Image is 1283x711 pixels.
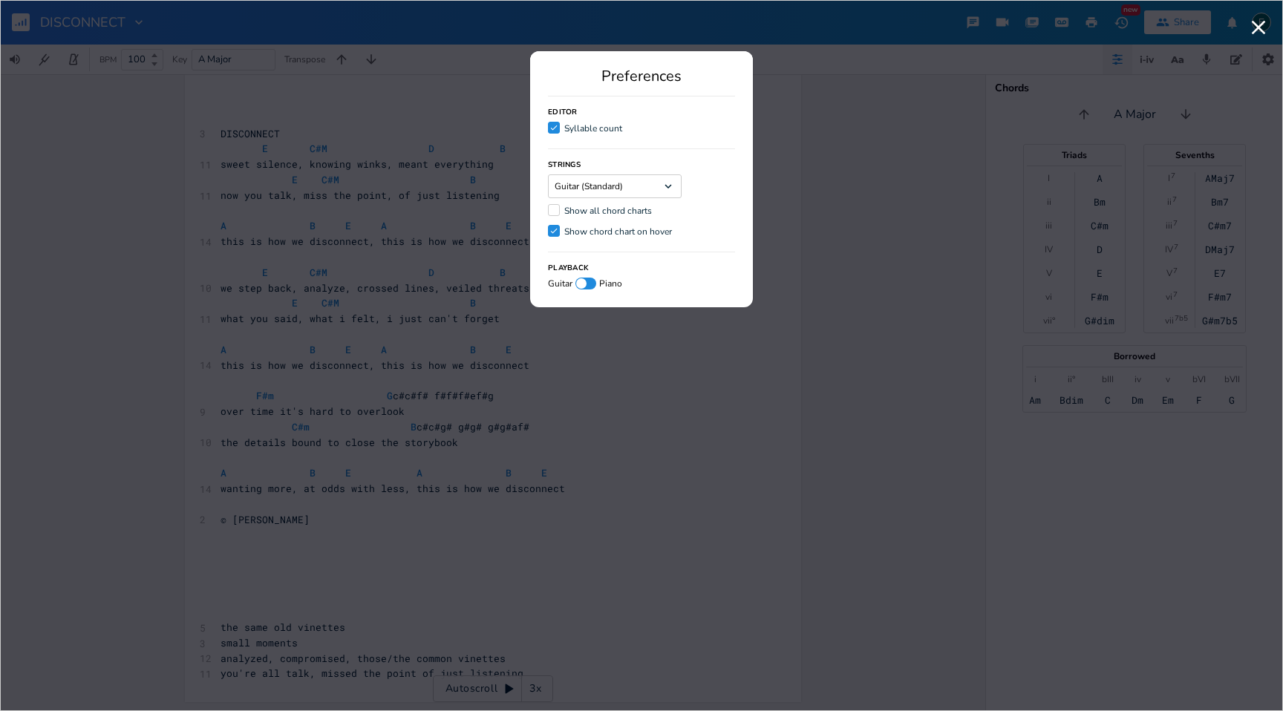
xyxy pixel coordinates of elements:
h3: Playback [548,264,589,272]
h3: Strings [548,161,581,168]
span: Guitar [548,279,572,288]
div: Syllable count [564,124,622,133]
span: Piano [599,279,622,288]
div: Preferences [548,69,735,84]
span: Guitar (Standard) [555,182,623,191]
div: Show all chord charts [564,206,652,215]
div: Show chord chart on hover [564,227,672,236]
h3: Editor [548,108,578,116]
